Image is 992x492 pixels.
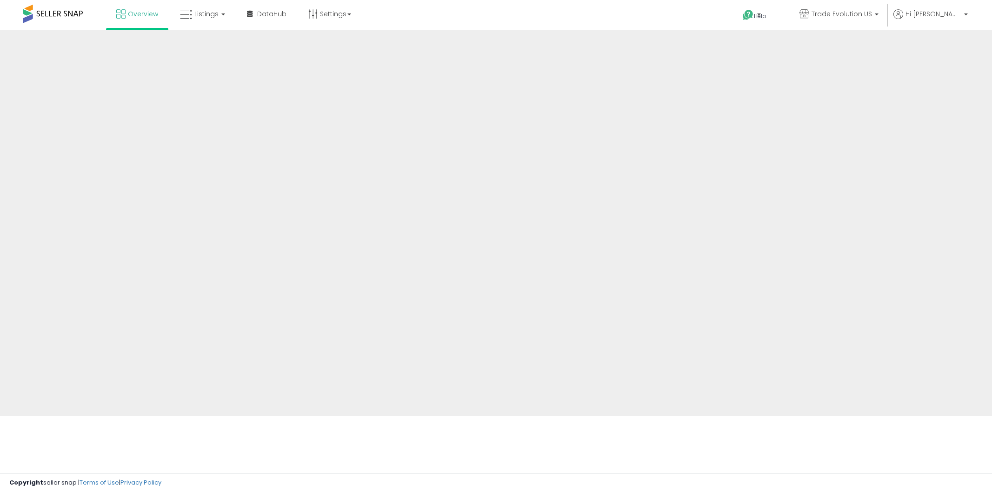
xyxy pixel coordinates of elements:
[893,9,968,30] a: Hi [PERSON_NAME]
[742,9,754,21] i: Get Help
[905,9,961,19] span: Hi [PERSON_NAME]
[754,12,766,20] span: Help
[194,9,219,19] span: Listings
[812,9,872,19] span: Trade Evolution US
[735,2,785,30] a: Help
[128,9,158,19] span: Overview
[257,9,286,19] span: DataHub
